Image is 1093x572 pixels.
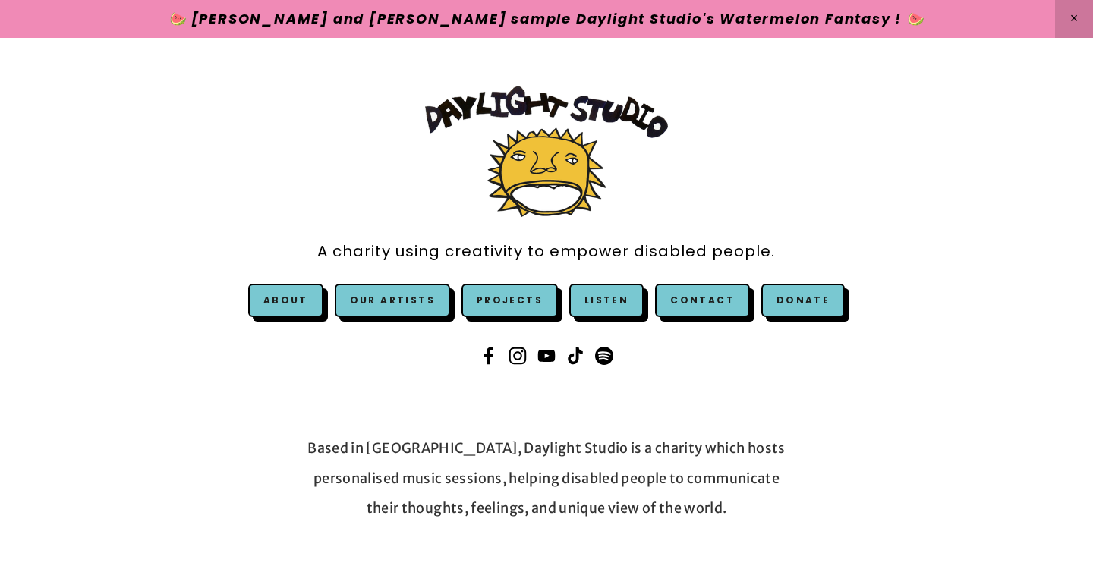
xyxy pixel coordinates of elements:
a: A charity using creativity to empower disabled people. [317,234,775,269]
a: Donate [761,284,845,317]
a: Listen [584,294,628,306]
p: Based in [GEOGRAPHIC_DATA], Daylight Studio is a charity which hosts personalised music sessions,... [304,433,789,523]
a: Projects [461,284,558,317]
a: About [263,294,308,306]
a: Our Artists [335,284,450,317]
a: Contact [655,284,750,317]
img: Daylight Studio [425,86,668,217]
